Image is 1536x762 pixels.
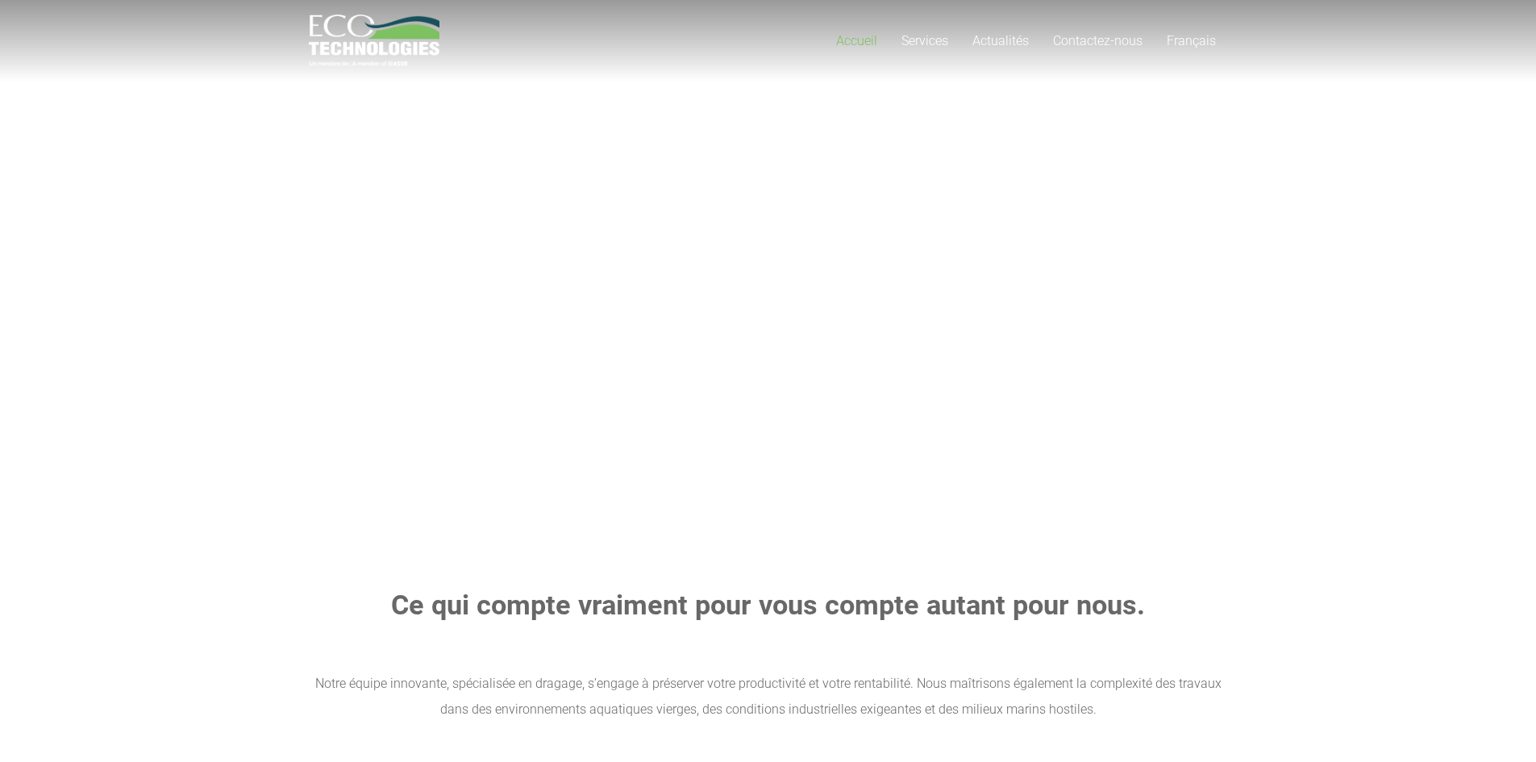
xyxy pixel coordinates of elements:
div: Notre équipe innovante, spécialisée en dragage, s’engage à préserver votre productivité et votre ... [309,671,1228,722]
a: logo_EcoTech_ASDR_RGB [309,15,440,67]
span: Français [1167,33,1216,48]
span: Actualités [972,33,1029,48]
span: Services [901,33,948,48]
span: Accueil [836,33,877,48]
strong: Ce qui compte vraiment pour vous compte autant pour nous. [391,589,1145,621]
span: Contactez-nous [1053,33,1143,48]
